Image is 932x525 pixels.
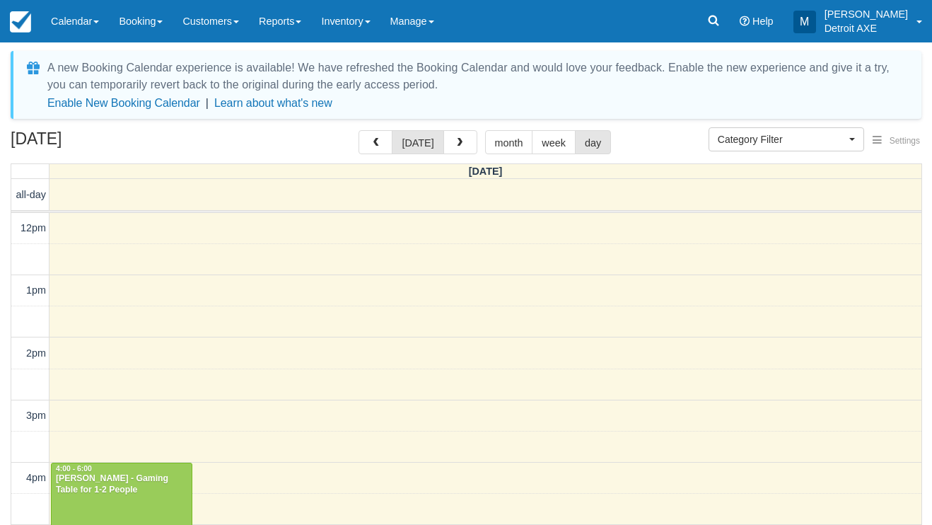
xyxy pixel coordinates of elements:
span: 3pm [26,410,46,421]
a: Learn about what's new [214,97,332,109]
p: [PERSON_NAME] [825,7,908,21]
span: Settings [890,136,920,146]
img: checkfront-main-nav-mini-logo.png [10,11,31,33]
span: 2pm [26,347,46,359]
div: [PERSON_NAME] - Gaming Table for 1-2 People [55,473,188,496]
i: Help [740,16,750,26]
button: Settings [864,131,928,151]
button: day [575,130,611,154]
span: | [206,97,209,109]
span: 4pm [26,472,46,483]
span: Help [752,16,774,27]
button: Enable New Booking Calendar [47,96,200,110]
button: month [485,130,533,154]
button: week [532,130,576,154]
span: 12pm [21,222,46,233]
button: Category Filter [709,127,864,151]
h2: [DATE] [11,130,190,156]
span: 4:00 - 6:00 [56,465,92,473]
div: A new Booking Calendar experience is available! We have refreshed the Booking Calendar and would ... [47,59,904,93]
div: M [793,11,816,33]
p: Detroit AXE [825,21,908,35]
span: [DATE] [469,166,503,177]
span: Category Filter [718,132,846,146]
button: [DATE] [392,130,443,154]
span: all-day [16,189,46,200]
span: 1pm [26,284,46,296]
